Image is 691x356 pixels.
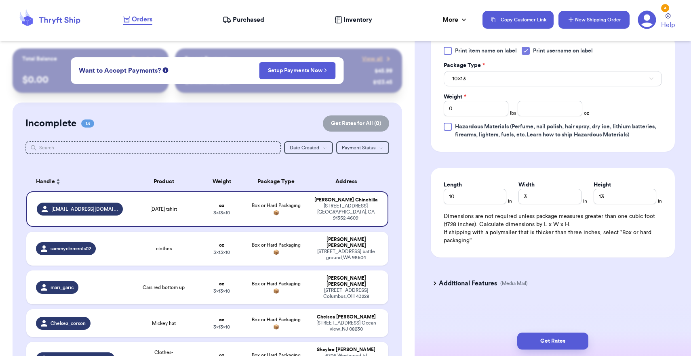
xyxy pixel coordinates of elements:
[156,245,172,252] span: clothes
[284,141,333,154] button: Date Created
[55,177,61,186] button: Sort ascending
[314,314,379,320] div: Chelsea [PERSON_NAME]
[442,15,468,25] div: More
[132,55,159,63] a: Payout
[213,250,230,255] span: 3 x 13 x 10
[290,145,319,150] span: Date Created
[373,78,392,86] div: $ 123.45
[213,210,230,215] span: 3 x 13 x 10
[219,243,224,247] strong: oz
[661,20,675,30] span: Help
[314,249,379,261] div: [STREET_ADDRESS] battle ground , WA 98604
[455,47,517,55] span: Print item name on label
[452,75,466,83] span: 10x13
[128,172,200,191] th: Product
[533,47,593,55] span: Print username on label
[22,73,159,86] p: $ 0.00
[314,347,379,353] div: Shaylee [PERSON_NAME]
[343,15,372,25] span: Inventory
[185,55,230,63] p: Recent Payments
[444,61,485,69] label: Package Type
[594,181,611,189] label: Height
[362,55,392,63] a: View all
[314,320,379,332] div: [STREET_ADDRESS] Ocean view , NJ 08230
[81,119,94,128] span: 13
[51,284,74,291] span: mari_garic
[200,172,244,191] th: Weight
[25,141,281,154] input: Search
[439,279,497,288] h3: Additional Features
[314,197,378,203] div: [PERSON_NAME] Chinchilla
[268,67,327,75] a: Setup Payments Now
[252,281,301,293] span: Box or Hard Packaging 📦
[51,206,118,212] span: [EMAIL_ADDRESS][DOMAIN_NAME]
[132,55,149,63] span: Payout
[517,333,588,350] button: Get Rates
[51,245,91,252] span: sammyclements02
[259,62,336,79] button: Setup Payments Now
[252,317,301,329] span: Box or Hard Packaging 📦
[219,281,224,286] strong: oz
[336,141,389,154] button: Payment Status
[455,124,509,130] span: Hazardous Materials
[375,67,392,75] div: $ 45.99
[213,289,230,293] span: 3 x 13 x 10
[444,212,662,245] div: Dimensions are not required unless package measures greater than one cubic foot (1728 inches). Ca...
[219,317,224,322] strong: oz
[661,4,669,12] div: 4
[314,287,379,299] div: [STREET_ADDRESS] Columbus , OH 43228
[314,275,379,287] div: [PERSON_NAME] [PERSON_NAME]
[152,320,176,327] span: Mickey hat
[252,203,301,215] span: Box or Hard Packaging 📦
[213,325,230,329] span: 3 x 13 x 10
[444,228,662,245] p: If shipping with a polymailer that is thicker than three inches, select "Box or hard packaging".
[661,13,675,30] a: Help
[323,115,389,132] button: Get Rates for All (0)
[444,93,466,101] label: Weight
[132,15,152,24] span: Orders
[314,237,379,249] div: [PERSON_NAME] [PERSON_NAME]
[233,15,264,25] span: Purchased
[455,124,656,138] span: (Perfume, nail polish, hair spray, dry ice, lithium batteries, firearms, lighters, fuels, etc. )
[36,178,55,186] span: Handle
[583,198,587,204] span: in
[584,110,589,116] span: oz
[244,172,309,191] th: Package Type
[638,10,656,29] a: 4
[123,15,152,25] a: Orders
[508,198,512,204] span: in
[143,284,185,291] span: Cars red bottom up
[252,243,301,255] span: Box or Hard Packaging 📦
[150,206,177,212] span: [DATE] tshirt
[219,203,224,208] strong: oz
[500,280,528,287] p: (Media Mail)
[527,132,628,138] a: Learn how to ship Hazardous Materials
[79,66,161,75] span: Want to Accept Payments?
[558,11,630,29] button: New Shipping Order
[444,181,462,189] label: Length
[482,11,554,29] button: Copy Customer Link
[518,181,535,189] label: Width
[658,198,662,204] span: in
[314,203,378,221] div: [STREET_ADDRESS] [GEOGRAPHIC_DATA] , CA 91352-4609
[25,117,76,130] h2: Incomplete
[51,320,86,327] span: Chelsea_corson
[22,55,57,63] p: Total Balance
[362,55,383,63] span: View all
[342,145,375,150] span: Payment Status
[444,71,662,86] button: 10x13
[309,172,388,191] th: Address
[335,15,372,25] a: Inventory
[223,15,264,25] a: Purchased
[510,110,516,116] span: lbs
